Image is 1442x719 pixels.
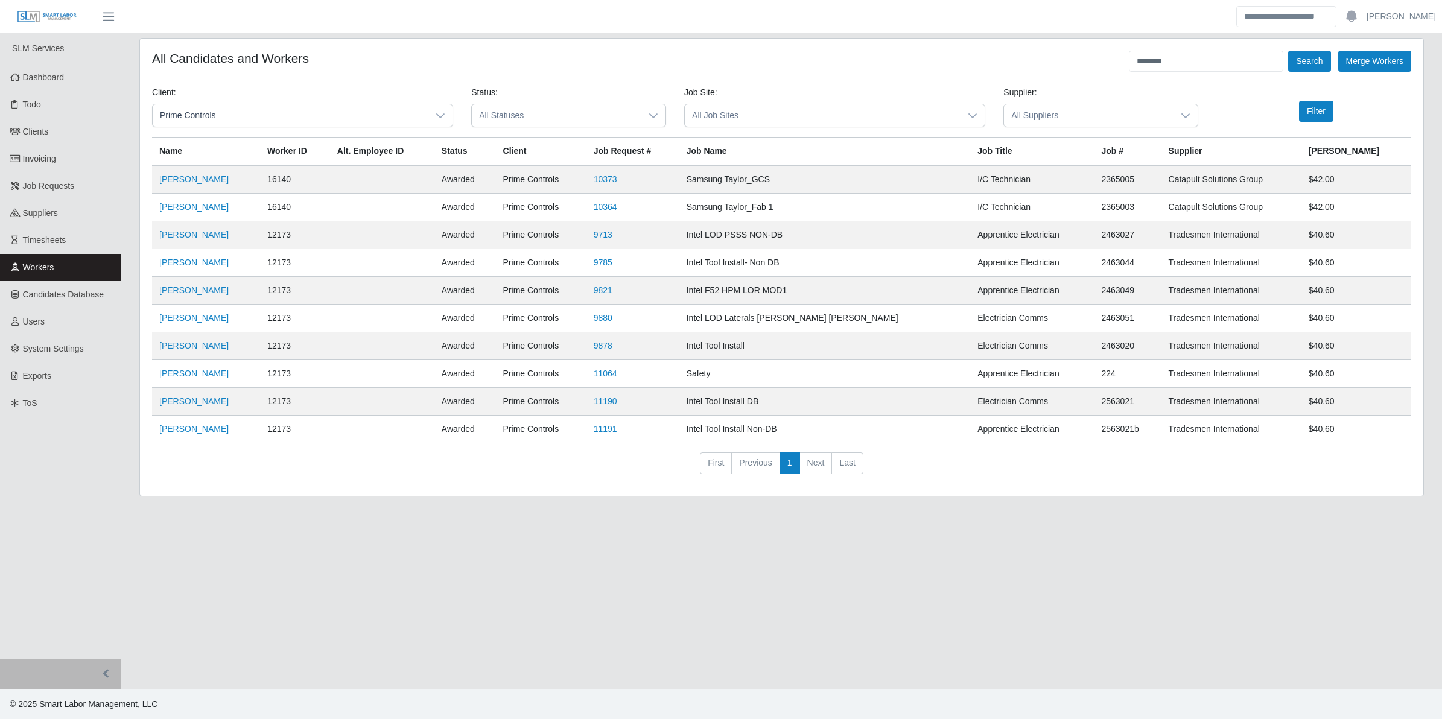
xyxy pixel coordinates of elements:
[23,398,37,408] span: ToS
[23,181,75,191] span: Job Requests
[496,249,586,277] td: Prime Controls
[434,332,496,360] td: awarded
[23,290,104,299] span: Candidates Database
[594,369,617,378] a: 11064
[679,305,971,332] td: Intel LOD Laterals [PERSON_NAME] [PERSON_NAME]
[434,221,496,249] td: awarded
[159,202,229,212] a: [PERSON_NAME]
[496,277,586,305] td: Prime Controls
[159,396,229,406] a: [PERSON_NAME]
[159,174,229,184] a: [PERSON_NAME]
[152,86,176,99] label: Client:
[159,230,229,239] a: [PERSON_NAME]
[970,277,1094,305] td: Apprentice Electrician
[1367,10,1436,23] a: [PERSON_NAME]
[594,424,617,434] a: 11191
[12,43,64,53] span: SLM Services
[1094,360,1161,388] td: 224
[1301,332,1411,360] td: $40.60
[159,285,229,295] a: [PERSON_NAME]
[496,332,586,360] td: Prime Controls
[970,305,1094,332] td: Electrician Comms
[594,341,612,350] a: 9878
[1094,165,1161,194] td: 2365005
[23,344,84,353] span: System Settings
[684,86,717,99] label: Job Site:
[1094,305,1161,332] td: 2463051
[679,416,971,443] td: Intel Tool Install Non-DB
[159,424,229,434] a: [PERSON_NAME]
[685,104,961,127] span: All Job Sites
[970,360,1094,388] td: Apprentice Electrician
[434,305,496,332] td: awarded
[1094,277,1161,305] td: 2463049
[1301,221,1411,249] td: $40.60
[260,165,330,194] td: 16140
[159,313,229,323] a: [PERSON_NAME]
[679,277,971,305] td: Intel F52 HPM LOR MOD1
[1161,388,1301,416] td: Tradesmen International
[496,305,586,332] td: Prime Controls
[496,416,586,443] td: Prime Controls
[17,10,77,24] img: SLM Logo
[159,258,229,267] a: [PERSON_NAME]
[496,194,586,221] td: Prime Controls
[679,360,971,388] td: Safety
[260,416,330,443] td: 12173
[434,138,496,166] th: Status
[23,154,56,163] span: Invoicing
[496,138,586,166] th: Client
[679,332,971,360] td: Intel Tool Install
[260,360,330,388] td: 12173
[970,194,1094,221] td: I/C Technician
[594,174,617,184] a: 10373
[1161,332,1301,360] td: Tradesmen International
[970,332,1094,360] td: Electrician Comms
[260,138,330,166] th: Worker ID
[1161,249,1301,277] td: Tradesmen International
[23,72,65,82] span: Dashboard
[1161,416,1301,443] td: Tradesmen International
[434,165,496,194] td: awarded
[152,138,260,166] th: Name
[23,127,49,136] span: Clients
[23,262,54,272] span: Workers
[1161,138,1301,166] th: Supplier
[1161,277,1301,305] td: Tradesmen International
[434,249,496,277] td: awarded
[260,332,330,360] td: 12173
[594,258,612,267] a: 9785
[1094,221,1161,249] td: 2463027
[23,317,45,326] span: Users
[1301,138,1411,166] th: [PERSON_NAME]
[1094,416,1161,443] td: 2563021b
[970,249,1094,277] td: Apprentice Electrician
[679,249,971,277] td: Intel Tool Install- Non DB
[260,194,330,221] td: 16140
[1301,277,1411,305] td: $40.60
[434,194,496,221] td: awarded
[23,208,58,218] span: Suppliers
[1301,360,1411,388] td: $40.60
[152,51,309,66] h4: All Candidates and Workers
[434,388,496,416] td: awarded
[23,100,41,109] span: Todo
[153,104,428,127] span: Prime Controls
[780,452,800,474] a: 1
[23,235,66,245] span: Timesheets
[970,221,1094,249] td: Apprentice Electrician
[260,305,330,332] td: 12173
[1299,101,1333,122] button: Filter
[496,388,586,416] td: Prime Controls
[434,277,496,305] td: awarded
[679,388,971,416] td: Intel Tool Install DB
[1161,360,1301,388] td: Tradesmen International
[1301,416,1411,443] td: $40.60
[1094,249,1161,277] td: 2463044
[1094,332,1161,360] td: 2463020
[1301,305,1411,332] td: $40.60
[260,388,330,416] td: 12173
[1161,305,1301,332] td: Tradesmen International
[1301,194,1411,221] td: $42.00
[1301,249,1411,277] td: $40.60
